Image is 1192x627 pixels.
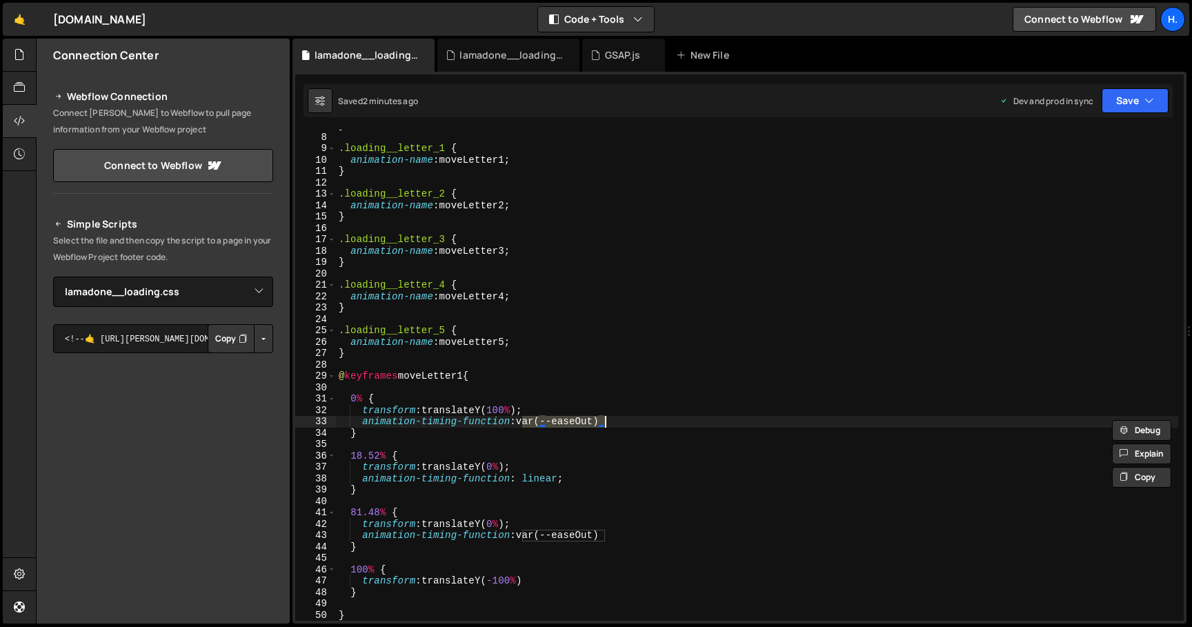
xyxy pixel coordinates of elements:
[295,211,336,223] div: 15
[295,188,336,200] div: 13
[295,473,336,485] div: 38
[53,105,273,138] p: Connect [PERSON_NAME] to Webflow to pull page information from your Webflow project
[295,382,336,394] div: 30
[295,200,336,212] div: 14
[295,370,336,382] div: 29
[295,461,336,473] div: 37
[295,166,336,177] div: 11
[315,48,418,62] div: lamadone__loading.css
[53,324,273,353] textarea: <!--🤙 [URL][PERSON_NAME][DOMAIN_NAME]> <script>document.addEventListener("DOMContentLoaded", func...
[3,3,37,36] a: 🤙
[676,48,734,62] div: New File
[295,484,336,496] div: 39
[1112,420,1171,441] button: Debug
[295,416,336,428] div: 33
[605,48,641,62] div: GSAP.js
[295,234,336,246] div: 17
[295,246,336,257] div: 18
[295,143,336,155] div: 9
[295,553,336,564] div: 45
[53,149,273,182] a: Connect to Webflow
[295,450,336,462] div: 36
[295,223,336,235] div: 16
[295,439,336,450] div: 35
[295,268,336,280] div: 20
[208,324,273,353] div: Button group with nested dropdown
[363,95,418,107] div: 2 minutes ago
[295,393,336,405] div: 31
[338,95,418,107] div: Saved
[295,507,336,519] div: 41
[295,348,336,359] div: 27
[1013,7,1156,32] a: Connect to Webflow
[295,575,336,587] div: 47
[295,291,336,303] div: 22
[295,337,336,348] div: 26
[53,88,273,105] h2: Webflow Connection
[53,216,273,232] h2: Simple Scripts
[295,359,336,371] div: 28
[295,325,336,337] div: 25
[295,564,336,576] div: 46
[295,587,336,599] div: 48
[538,7,654,32] button: Code + Tools
[53,11,146,28] div: [DOMAIN_NAME]
[295,610,336,621] div: 50
[1160,7,1185,32] a: h.
[1112,444,1171,464] button: Explain
[295,257,336,268] div: 19
[1102,88,1169,113] button: Save
[1112,467,1171,488] button: Copy
[208,324,255,353] button: Copy
[295,279,336,291] div: 21
[295,530,336,541] div: 43
[295,314,336,326] div: 24
[295,519,336,530] div: 42
[295,541,336,553] div: 44
[53,232,273,266] p: Select the file and then copy the script to a page in your Webflow Project footer code.
[295,428,336,439] div: 34
[295,177,336,189] div: 12
[295,598,336,610] div: 49
[295,302,336,314] div: 23
[53,48,159,63] h2: Connection Center
[295,132,336,143] div: 8
[459,48,563,62] div: lamadone__loading.js
[295,155,336,166] div: 10
[295,405,336,417] div: 32
[1000,95,1093,107] div: Dev and prod in sync
[53,376,275,500] iframe: YouTube video player
[295,496,336,508] div: 40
